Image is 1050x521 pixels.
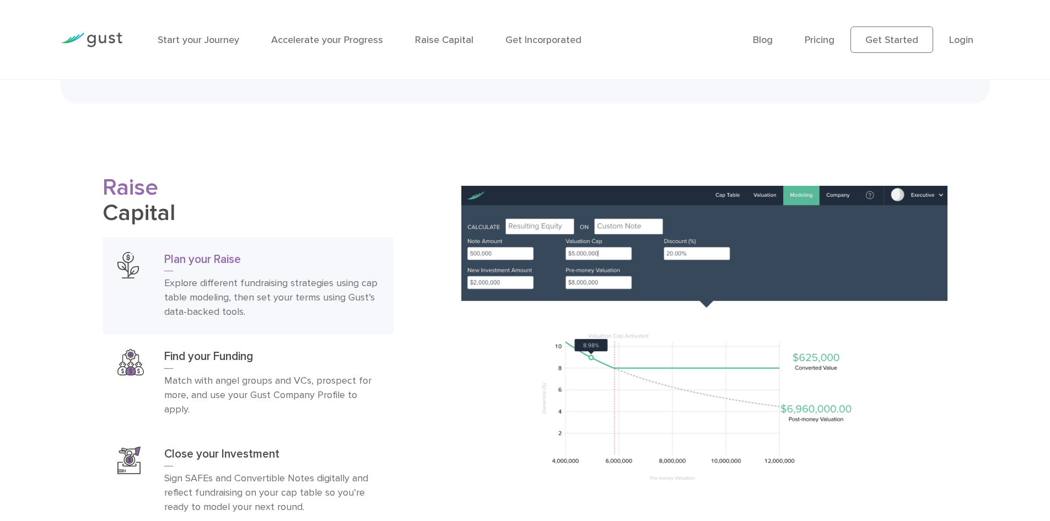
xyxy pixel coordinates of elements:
[164,374,379,417] p: Match with angel groups and VCs, prospect for more, and use your Gust Company Profile to apply.
[117,349,144,375] img: Find Your Funding
[415,34,473,46] a: Raise Capital
[61,33,122,47] img: Gust Logo
[103,237,394,335] a: Plan Your RaisePlan your RaiseExplore different fundraising strategies using cap table modeling, ...
[505,34,581,46] a: Get Incorporated
[164,252,379,272] h3: Plan your Raise
[850,26,933,53] a: Get Started
[103,174,158,201] span: Raise
[805,34,834,46] a: Pricing
[164,471,379,514] p: Sign SAFEs and Convertible Notes digitally and reflect fundraising on your cap table so you’re re...
[117,252,138,279] img: Plan Your Raise
[103,175,394,226] h2: Capital
[103,334,394,432] a: Find Your FundingFind your FundingMatch with angel groups and VCs, prospect for more, and use you...
[158,34,239,46] a: Start your Journey
[164,447,379,466] h3: Close your Investment
[164,349,379,369] h3: Find your Funding
[949,34,973,46] a: Login
[271,34,383,46] a: Accelerate your Progress
[753,34,773,46] a: Blog
[164,276,379,319] p: Explore different fundraising strategies using cap table modeling, then set your terms using Gust...
[117,447,140,474] img: Close Your Investment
